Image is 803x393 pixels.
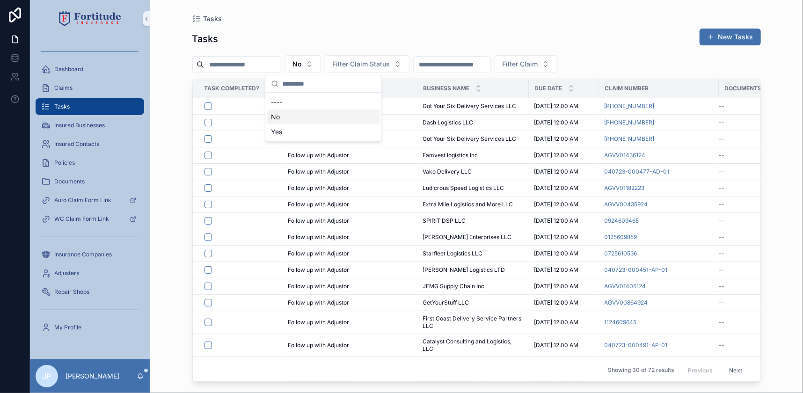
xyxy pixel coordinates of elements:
[534,152,579,159] span: [DATE] 12:00 AM
[534,319,579,326] span: [DATE] 12:00 AM
[605,342,668,349] a: 040723-000491-AP-01
[719,283,725,290] span: --
[719,319,725,326] span: --
[423,168,472,175] span: Vako Delivery LLC
[333,59,390,69] span: Filter Claim Status
[54,84,73,92] span: Claims
[605,119,655,126] a: [PHONE_NUMBER]
[423,152,478,159] span: Famvest logistics Inc
[288,233,350,241] span: Follow up with Adjustor
[719,342,725,349] span: --
[267,95,380,109] div: ----
[54,65,83,73] span: Dashboard
[605,152,646,159] a: AGVV01436124
[36,211,144,227] a: WC Claim Form Link
[605,102,655,110] span: [PHONE_NUMBER]
[534,135,579,143] span: [DATE] 12:00 AM
[719,266,725,274] span: --
[54,251,112,258] span: Insurance Companies
[605,266,668,274] a: 040723-000451-AP-01
[43,371,51,382] span: JP
[36,246,144,263] a: Insurance Companies
[605,201,648,208] span: AGVV00435924
[66,371,119,381] p: [PERSON_NAME]
[605,217,639,225] a: 0924609465
[423,299,469,306] span: GetYourStuff LLC
[605,319,637,326] span: 1124609645
[59,11,121,26] img: App logo
[534,342,579,349] span: [DATE] 12:00 AM
[423,85,470,92] span: Business Name
[288,299,350,306] span: Follow up with Adjustor
[288,283,350,290] span: Follow up with Adjustor
[54,122,105,129] span: Insured Businesses
[288,319,350,326] span: Follow up with Adjustor
[36,265,144,282] a: Adjusters
[423,184,504,192] span: Ludicrous Speed Logistics LLC
[36,80,144,96] a: Claims
[719,152,725,159] span: --
[534,217,579,225] span: [DATE] 12:00 AM
[719,168,725,175] span: --
[719,184,725,192] span: --
[423,201,513,208] span: Extra Mile Logistics and More LLC
[325,55,409,73] button: Select Button
[267,124,380,139] div: Yes
[719,250,725,257] span: --
[605,250,637,257] a: 0725610536
[719,135,725,143] span: --
[423,217,466,225] span: SPIRIT DSP LLC
[54,215,109,223] span: WC Claim Form Link
[700,29,761,45] button: New Tasks
[192,32,219,45] h1: Tasks
[534,184,579,192] span: [DATE] 12:00 AM
[204,85,260,92] span: Task Completed?
[36,136,144,153] a: Insured Contacts
[293,59,302,69] span: No
[605,233,637,241] a: 0125609859
[719,217,725,225] span: --
[719,102,725,110] span: --
[608,367,674,374] span: Showing 30 of 72 results
[534,283,579,290] span: [DATE] 12:00 AM
[36,173,144,190] a: Documents
[534,233,579,241] span: [DATE] 12:00 AM
[605,168,670,175] a: 040723-000477-AD-01
[495,55,557,73] button: Select Button
[605,184,645,192] a: AGVV01182223
[534,250,579,257] span: [DATE] 12:00 AM
[267,109,380,124] div: No
[54,103,70,110] span: Tasks
[423,102,517,110] span: Got Your Six Delivery Services LLC
[534,299,579,306] span: [DATE] 12:00 AM
[423,315,523,330] span: First Coast Delivery Service Partners LLC
[605,299,648,306] a: AGVV00864924
[54,269,79,277] span: Adjusters
[503,59,538,69] span: Filter Claim
[192,14,222,23] a: Tasks
[54,159,75,167] span: Policies
[288,168,350,175] span: Follow up with Adjustor
[288,250,350,257] span: Follow up with Adjustor
[423,266,505,274] span: [PERSON_NAME] Logistics LTD
[36,192,144,209] a: Auto Claim Form Link
[36,98,144,115] a: Tasks
[36,117,144,134] a: Insured Businesses
[36,284,144,300] a: Repair Shops
[36,154,144,171] a: Policies
[54,324,81,331] span: My Profile
[288,184,350,192] span: Follow up with Adjustor
[288,266,350,274] span: Follow up with Adjustor
[605,283,646,290] a: AGVV01405124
